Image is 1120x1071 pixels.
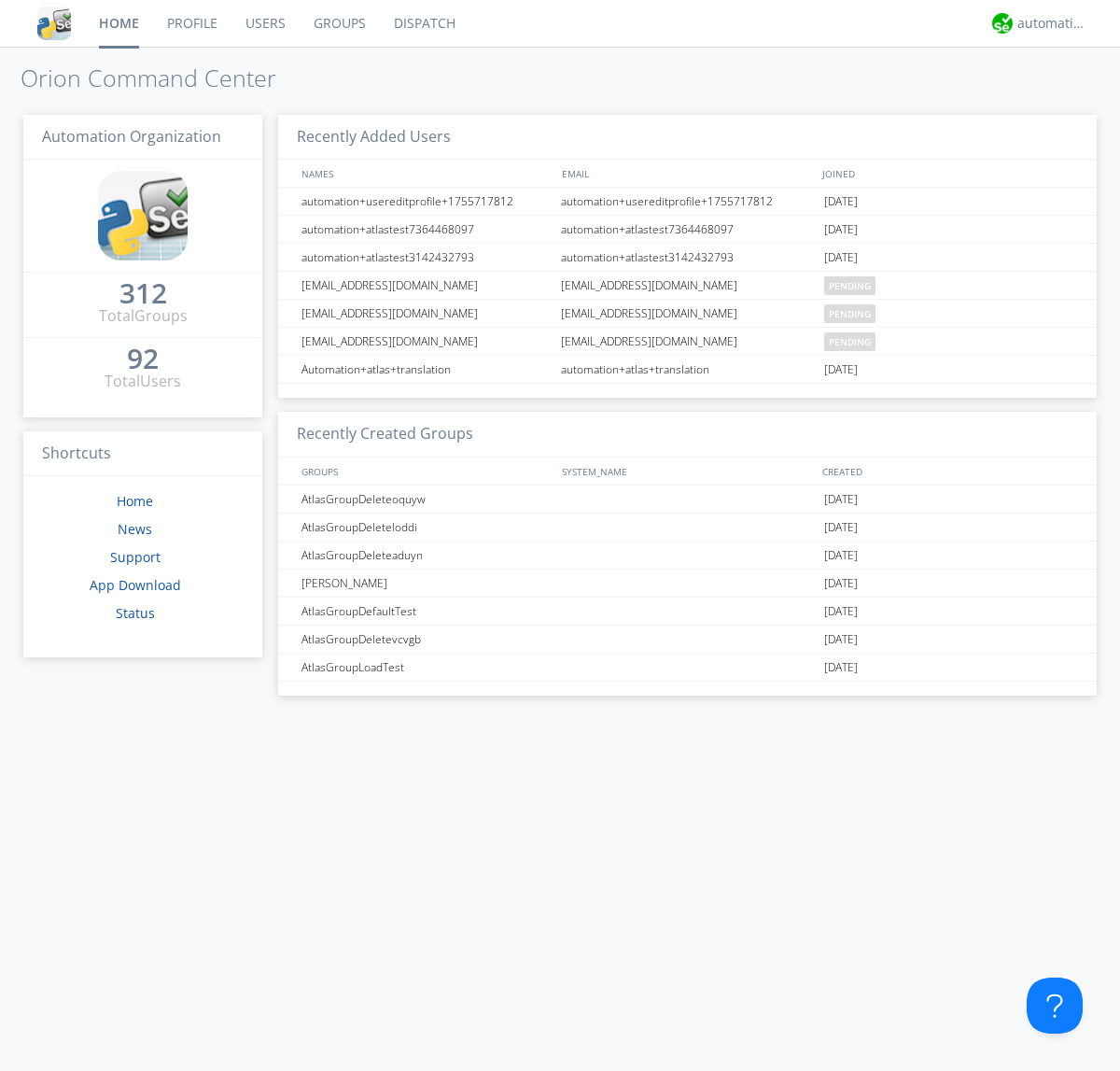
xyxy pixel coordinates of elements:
[297,244,555,271] div: automation+atlastest3142432793
[824,514,858,542] span: [DATE]
[278,542,1097,570] a: AtlasGroupDeleteaduyn[DATE]
[278,570,1097,598] a: [PERSON_NAME][DATE]
[105,371,181,392] div: Total Users
[556,328,819,355] div: [EMAIL_ADDRESS][DOMAIN_NAME]
[116,604,155,622] a: Status
[824,188,858,216] span: [DATE]
[556,244,819,271] div: automation+atlastest3142432793
[556,356,819,383] div: automation+atlas+translation
[98,171,188,261] img: cddb5a64eb264b2086981ab96f4c1ba7
[119,284,167,305] a: 312
[23,431,262,477] h3: Shortcuts
[297,626,555,653] div: AtlasGroupDeletevcvgb
[824,216,858,244] span: [DATE]
[278,115,1097,161] h3: Recently Added Users
[297,160,553,187] div: NAMES
[42,126,221,147] span: Automation Organization
[297,458,553,485] div: GROUPS
[278,356,1097,384] a: Automation+atlas+translationautomation+atlas+translation[DATE]
[99,305,188,327] div: Total Groups
[818,458,1079,485] div: CREATED
[824,598,858,626] span: [DATE]
[556,188,819,215] div: automation+usereditprofile+1755717812
[297,272,555,299] div: [EMAIL_ADDRESS][DOMAIN_NAME]
[119,284,167,303] div: 312
[127,349,159,368] div: 92
[1017,14,1087,33] div: automation+atlas
[1027,978,1083,1034] iframe: Toggle Customer Support
[278,486,1097,514] a: AtlasGroupDeleteoquyw[DATE]
[824,542,858,570] span: [DATE]
[278,654,1097,682] a: AtlasGroupLoadTest[DATE]
[556,300,819,327] div: [EMAIL_ADDRESS][DOMAIN_NAME]
[37,7,71,40] img: cddb5a64eb264b2086981ab96f4c1ba7
[824,570,858,598] span: [DATE]
[297,188,555,215] div: automation+usereditprofile+1755717812
[297,328,555,355] div: [EMAIL_ADDRESS][DOMAIN_NAME]
[824,486,858,514] span: [DATE]
[297,570,555,597] div: [PERSON_NAME]
[824,276,875,295] span: pending
[992,13,1013,34] img: d2d01cd9b4174d08988066c6d424eccd
[278,188,1097,216] a: automation+usereditprofile+1755717812automation+usereditprofile+1755717812[DATE]
[278,626,1097,654] a: AtlasGroupDeletevcvgb[DATE]
[297,356,555,383] div: Automation+atlas+translation
[556,216,819,243] div: automation+atlastest7364468097
[118,520,152,538] a: News
[297,654,555,681] div: AtlasGroupLoadTest
[556,272,819,299] div: [EMAIL_ADDRESS][DOMAIN_NAME]
[278,300,1097,328] a: [EMAIL_ADDRESS][DOMAIN_NAME][EMAIL_ADDRESS][DOMAIN_NAME]pending
[297,542,555,569] div: AtlasGroupDeleteaduyn
[278,514,1097,542] a: AtlasGroupDeleteloddi[DATE]
[90,576,181,594] a: App Download
[824,332,875,351] span: pending
[297,216,555,243] div: automation+atlastest7364468097
[278,328,1097,356] a: [EMAIL_ADDRESS][DOMAIN_NAME][EMAIL_ADDRESS][DOMAIN_NAME]pending
[278,244,1097,272] a: automation+atlastest3142432793automation+atlastest3142432793[DATE]
[278,598,1097,626] a: AtlasGroupDefaultTest[DATE]
[824,244,858,272] span: [DATE]
[297,486,555,513] div: AtlasGroupDeleteoquyw
[278,216,1097,244] a: automation+atlastest7364468097automation+atlastest7364468097[DATE]
[297,300,555,327] div: [EMAIL_ADDRESS][DOMAIN_NAME]
[557,160,818,187] div: EMAIL
[557,458,818,485] div: SYSTEM_NAME
[818,160,1079,187] div: JOINED
[127,349,159,371] a: 92
[297,514,555,541] div: AtlasGroupDeleteloddi
[278,412,1097,458] h3: Recently Created Groups
[110,548,161,566] a: Support
[824,626,858,654] span: [DATE]
[278,272,1097,300] a: [EMAIL_ADDRESS][DOMAIN_NAME][EMAIL_ADDRESS][DOMAIN_NAME]pending
[297,598,555,625] div: AtlasGroupDefaultTest
[824,304,875,323] span: pending
[824,654,858,682] span: [DATE]
[117,492,153,510] a: Home
[824,356,858,384] span: [DATE]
